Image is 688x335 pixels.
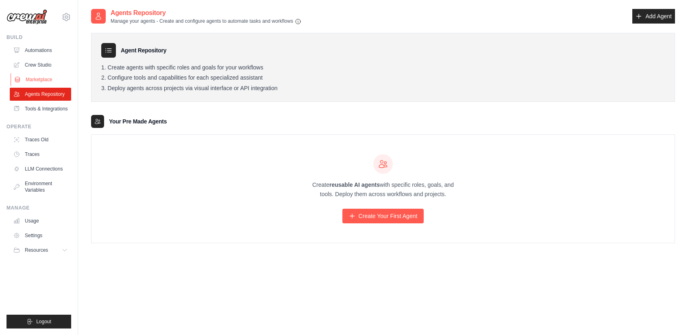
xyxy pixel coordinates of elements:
h3: Agent Repository [121,46,166,54]
a: Usage [10,214,71,227]
a: Environment Variables [10,177,71,197]
a: Tools & Integrations [10,102,71,115]
a: LLM Connections [10,162,71,175]
div: Manage [7,205,71,211]
button: Resources [10,244,71,257]
span: Resources [25,247,48,253]
a: Crew Studio [10,58,71,71]
a: Automations [10,44,71,57]
a: Marketplace [11,73,72,86]
div: Build [7,34,71,41]
p: Create with specific roles, goals, and tools. Deploy them across workflows and projects. [305,180,461,199]
span: Logout [36,318,51,325]
a: Traces Old [10,133,71,146]
a: Agents Repository [10,88,71,101]
img: Logo [7,9,47,25]
h3: Your Pre Made Agents [109,117,167,125]
a: Create Your First Agent [342,209,424,223]
div: Operate [7,123,71,130]
h2: Agents Repository [111,8,301,18]
a: Add Agent [632,9,675,24]
p: Manage your agents - Create and configure agents to automate tasks and workflows [111,18,301,25]
a: Traces [10,148,71,161]
strong: reusable AI agents [329,182,380,188]
li: Configure tools and capabilities for each specialized assistant [101,74,665,82]
a: Settings [10,229,71,242]
li: Deploy agents across projects via visual interface or API integration [101,85,665,92]
li: Create agents with specific roles and goals for your workflows [101,64,665,71]
button: Logout [7,315,71,329]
